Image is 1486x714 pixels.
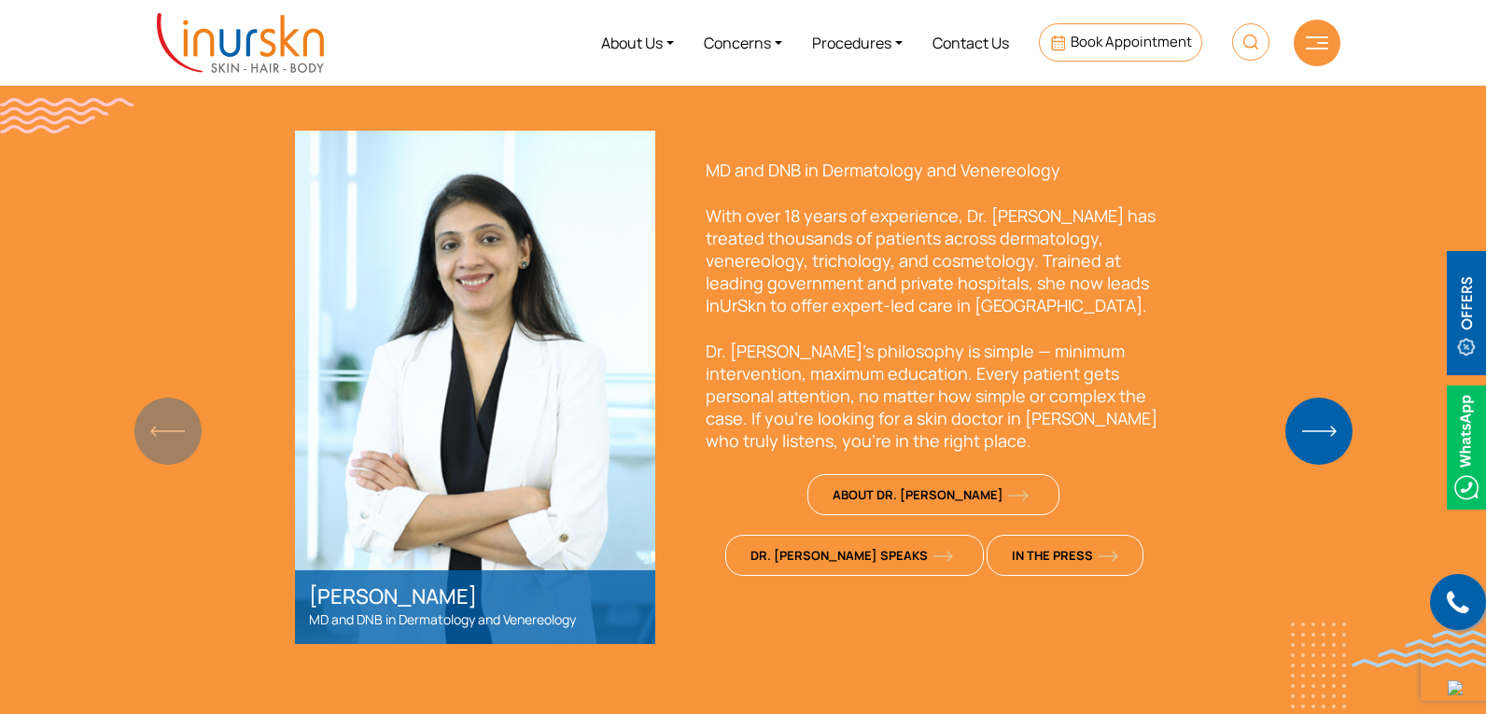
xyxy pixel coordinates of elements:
[586,7,689,77] a: About Us
[1039,23,1202,62] a: Book Appointment
[1447,251,1486,375] img: offerBt
[725,535,984,576] a: Dr. [PERSON_NAME] Speaksorange-arrow
[295,131,655,645] img: Dr-Sejal-main
[1447,435,1486,455] a: Whatsappicon
[1098,551,1118,562] img: orange-arrow
[1008,490,1029,501] img: orange-arrow
[706,340,1163,452] p: Dr. [PERSON_NAME]’s philosophy is simple — minimum intervention, maximum education. Every patient...
[987,535,1143,576] a: In The Pressorange-arrow
[157,13,324,73] img: inurskn-logo
[807,474,1059,515] a: About Dr. [PERSON_NAME]orange-arrow
[295,131,1191,644] div: 1 / 2
[918,7,1024,77] a: Contact Us
[706,159,1163,181] p: MD and DNB in Dermatology and Venereology
[706,204,1163,316] p: With over 18 years of experience, Dr. [PERSON_NAME] has treated thousands of patients across derm...
[309,584,641,609] h2: [PERSON_NAME]
[1071,32,1192,51] span: Book Appointment
[932,551,953,562] img: orange-arrow
[309,609,641,631] p: MD and DNB in Dermatology and Venereology
[1285,398,1353,465] img: BlueNextArrow
[833,486,1029,503] span: About Dr. [PERSON_NAME]
[689,7,797,77] a: Concerns
[1448,680,1463,695] img: up-blue-arrow.svg
[1306,411,1331,452] div: Next slide
[1306,36,1328,49] img: hamLine.svg
[1352,630,1486,667] img: bluewave
[1447,385,1486,510] img: Whatsappicon
[797,7,918,77] a: Procedures
[1012,547,1118,564] span: In The Press
[750,547,953,564] span: Dr. [PERSON_NAME] Speaks
[1232,23,1269,61] img: HeaderSearch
